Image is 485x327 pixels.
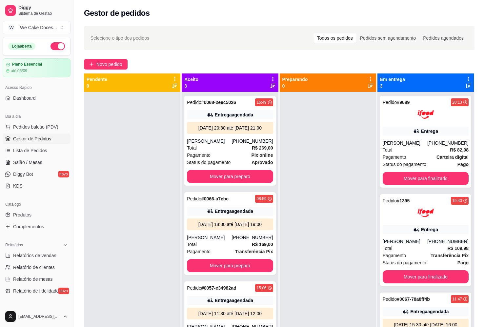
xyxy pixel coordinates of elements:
[256,100,266,105] div: 16:49
[232,138,273,144] div: [PHONE_NUMBER]
[18,5,68,11] span: Diggy
[187,152,211,159] span: Pagamento
[3,286,71,296] a: Relatório de fidelidadenovo
[417,106,434,123] img: ifood
[232,234,273,241] div: [PHONE_NUMBER]
[87,76,107,83] p: Pendente
[383,259,426,266] span: Status do pagamento
[3,199,71,210] div: Catálogo
[190,221,270,228] div: [DATE] 18:30 até [DATE] 19:00
[3,221,71,232] a: Complementos
[215,297,253,304] div: Entrega agendada
[383,245,393,252] span: Total
[187,241,197,248] span: Total
[89,62,94,67] span: plus
[13,147,47,154] span: Lista de Pedidos
[447,246,469,251] strong: R$ 109,98
[91,34,149,42] span: Selecione o tipo dos pedidos
[383,172,469,185] button: Mover para finalizado
[427,140,469,146] div: [PHONE_NUMBER]
[13,223,44,230] span: Complementos
[252,160,273,165] strong: aprovado
[215,208,253,215] div: Entrega agendada
[190,125,270,131] div: [DATE] 20:30 até [DATE] 21:00
[3,274,71,284] a: Relatório de mesas
[3,145,71,156] a: Lista de Pedidos
[18,11,68,16] span: Sistema de Gestão
[356,33,419,43] div: Pedidos sem agendamento
[187,234,232,241] div: [PERSON_NAME]
[12,62,42,67] article: Plano Essencial
[184,83,198,89] p: 3
[87,83,107,89] p: 0
[187,285,201,291] span: Pedido
[256,285,266,291] div: 15:06
[383,252,406,259] span: Pagamento
[282,76,308,83] p: Preparando
[187,196,201,201] span: Pedido
[3,309,71,324] button: [EMAIL_ADDRESS][DOMAIN_NAME]
[187,138,232,144] div: [PERSON_NAME]
[383,140,427,146] div: [PERSON_NAME]
[427,238,469,245] div: [PHONE_NUMBER]
[201,285,236,291] strong: # 0057-e34982ad
[452,296,462,302] div: 11:47
[96,61,122,68] span: Novo pedido
[313,33,356,43] div: Todos os pedidos
[383,296,397,302] span: Pedido
[190,310,270,317] div: [DATE] 11:30 até [DATE] 12:00
[3,122,71,132] button: Pedidos balcão (PDV)
[3,21,71,34] button: Select a team
[13,264,55,271] span: Relatório de clientes
[431,253,469,258] strong: Transferência Pix
[421,226,438,233] div: Entrega
[450,147,469,153] strong: R$ 82,98
[13,124,58,130] span: Pedidos balcão (PDV)
[13,95,36,101] span: Dashboard
[84,59,128,70] button: Novo pedido
[13,135,51,142] span: Gestor de Pedidos
[380,83,405,89] p: 3
[13,171,33,177] span: Diggy Bot
[3,181,71,191] a: KDS
[187,248,211,255] span: Pagamento
[20,24,57,31] div: We Cake Doces ...
[187,170,273,183] button: Mover para preparo
[436,154,469,160] strong: Carteira digital
[417,205,434,221] img: ifood
[457,162,469,167] strong: Pago
[187,144,197,152] span: Total
[383,270,469,283] button: Mover para finalizado
[5,242,23,248] span: Relatórios
[84,8,150,18] h2: Gestor de pedidos
[11,68,27,73] article: até 03/09
[13,212,31,218] span: Produtos
[8,24,15,31] span: W
[215,112,253,118] div: Entrega agendada
[13,159,42,166] span: Salão / Mesas
[201,196,229,201] strong: # 0066-a7ebc
[8,43,35,50] div: Loja aberta
[3,111,71,122] div: Dia a dia
[13,276,53,282] span: Relatório de mesas
[3,210,71,220] a: Produtos
[410,308,449,315] div: Entrega agendada
[397,198,410,203] strong: # 1395
[397,296,430,302] strong: # 0067-78a8ff4b
[251,153,273,158] strong: Pix online
[3,3,71,18] a: DiggySistema de Gestão
[452,198,462,203] div: 19:40
[235,249,273,254] strong: Transferência Pix
[452,100,462,105] div: 20:13
[383,238,427,245] div: [PERSON_NAME]
[380,76,405,83] p: Em entrega
[383,153,406,161] span: Pagamento
[187,259,273,272] button: Mover para preparo
[421,128,438,134] div: Entrega
[3,157,71,168] a: Salão / Mesas
[383,198,397,203] span: Pedido
[383,146,393,153] span: Total
[3,169,71,179] a: Diggy Botnovo
[187,159,231,166] span: Status do pagamento
[3,93,71,103] a: Dashboard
